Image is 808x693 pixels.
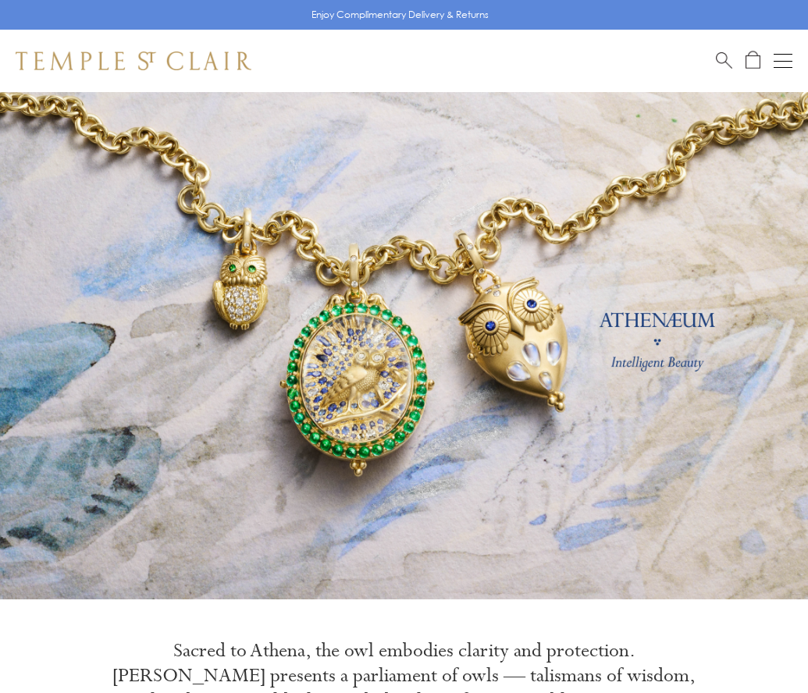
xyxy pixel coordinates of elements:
a: Open Shopping Bag [746,51,760,70]
a: Search [716,51,732,70]
p: Enjoy Complimentary Delivery & Returns [311,7,489,23]
button: Open navigation [774,52,792,70]
img: Temple St. Clair [16,52,251,70]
